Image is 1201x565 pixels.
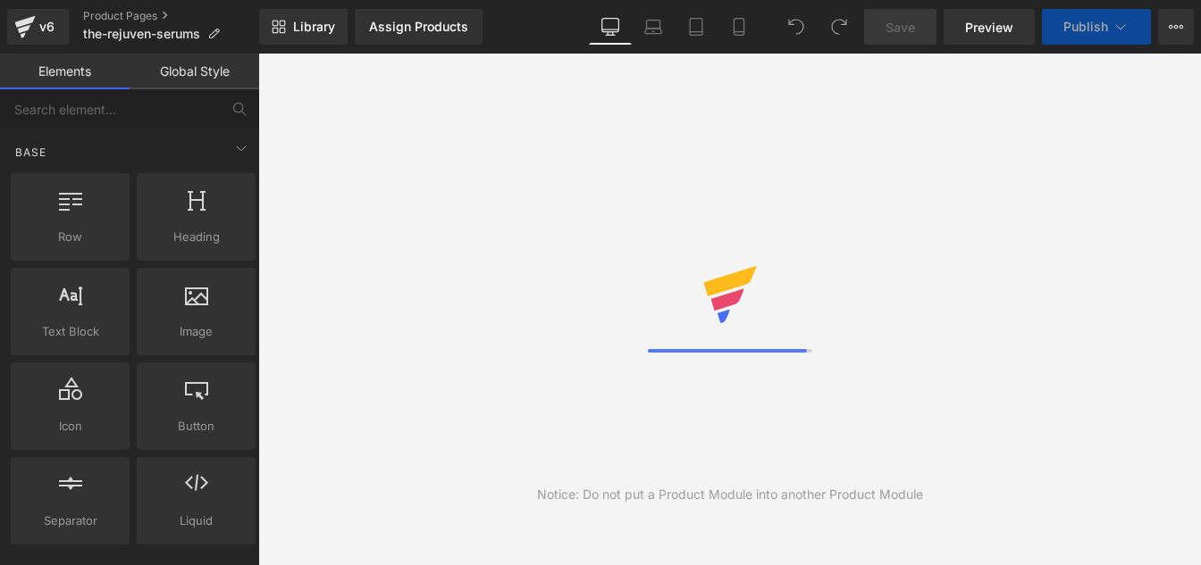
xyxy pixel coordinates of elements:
[13,144,48,161] span: Base
[821,9,857,45] button: Redo
[293,19,335,35] span: Library
[1063,20,1108,34] span: Publish
[130,54,259,89] a: Global Style
[142,228,250,246] span: Heading
[142,417,250,436] span: Button
[944,9,1035,45] a: Preview
[718,9,760,45] a: Mobile
[16,228,124,246] span: Row
[1042,9,1151,45] button: Publish
[16,511,124,530] span: Separator
[83,27,200,41] span: the-rejuven-serums
[7,9,69,45] a: v6
[83,9,259,23] a: Product Pages
[632,9,675,45] a: Laptop
[36,15,58,38] div: v6
[16,417,124,436] span: Icon
[589,9,632,45] a: Desktop
[142,322,250,341] span: Image
[259,9,348,45] a: New Library
[886,18,915,37] span: Save
[16,322,124,341] span: Text Block
[965,18,1013,37] span: Preview
[142,511,250,530] span: Liquid
[537,485,923,504] div: Notice: Do not put a Product Module into another Product Module
[369,20,468,34] div: Assign Products
[778,9,814,45] button: Undo
[675,9,718,45] a: Tablet
[1158,9,1194,45] button: More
